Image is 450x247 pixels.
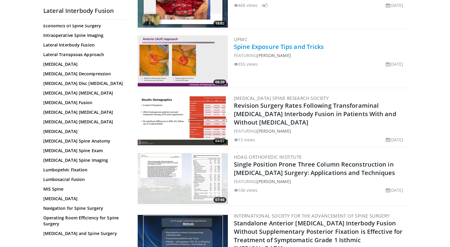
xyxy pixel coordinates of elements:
li: [DATE] [386,137,403,143]
span: 04:07 [213,138,226,144]
a: 07:46 [138,153,228,204]
a: Operating Room Efficiency for Spine Surgery [43,215,124,227]
a: Lateral Interbody Fusion [43,42,124,48]
a: [MEDICAL_DATA] Decompression [43,71,124,77]
a: Economics of Spine Surgery [43,23,124,29]
a: [MEDICAL_DATA] [43,61,124,67]
a: [MEDICAL_DATA] [MEDICAL_DATA] [43,90,124,96]
a: [MEDICAL_DATA] [43,128,124,134]
a: [PERSON_NAME] [257,179,291,184]
li: 13 views [234,137,256,143]
li: [DATE] [386,61,403,67]
img: 7249f610-5a2f-4681-96a9-4f269489e9c1.300x170_q85_crop-smart_upscale.jpg [138,94,228,145]
img: a83287b6-1f7b-446a-b860-91155a20fb57.300x170_q85_crop-smart_upscale.jpg [138,153,228,204]
a: Navigation for Spine Surgery [43,205,124,211]
a: Intraoperative Spine Imaging [43,32,124,38]
a: 04:07 [138,94,228,145]
a: Lateral Transpsoas Approach [43,52,124,58]
a: [PERSON_NAME] [257,53,291,58]
li: 355 views [234,61,258,67]
span: 07:46 [213,197,226,203]
div: FEATURING [234,52,406,59]
a: Spine Exposure Tips and Tricks [234,43,324,51]
a: [MEDICAL_DATA] Spine Research Society [234,95,329,101]
a: [MEDICAL_DATA] Spine Exam [43,148,124,154]
a: International Society for the Advancement of Spine Surgery [234,213,390,219]
a: [PERSON_NAME] [257,128,291,134]
h2: Lateral Interbody Fusion [43,7,127,15]
a: MIS Spine [43,186,124,192]
span: 18:02 [213,21,226,26]
a: Lumbosacral Fusion [43,176,124,182]
a: [MEDICAL_DATA] [MEDICAL_DATA] [43,109,124,115]
li: [DATE] [386,2,403,8]
a: Hoag Orthopedic Institute [234,154,302,160]
li: 4 [262,2,268,8]
a: [MEDICAL_DATA] [MEDICAL_DATA] [43,119,124,125]
div: FEATURING [234,128,406,134]
a: Lumbopelvic Fixation [43,167,124,173]
a: [MEDICAL_DATA] Fusion [43,100,124,106]
a: [MEDICAL_DATA] [43,196,124,202]
li: 468 views [234,2,258,8]
li: 106 views [234,187,258,193]
a: Revision Surgery Rates Following Transforaminal [MEDICAL_DATA] Interbody Fusion in Patients With ... [234,101,396,126]
li: [DATE] [386,187,403,193]
img: 544697a2-67df-492d-8be0-b5fccb0b957a.300x170_q85_crop-smart_upscale.jpg [138,35,228,86]
div: FEATURING [234,178,406,185]
a: Outpatient spine surgery [43,240,124,246]
a: [MEDICAL_DATA] Spine Imaging [43,157,124,163]
a: 08:20 [138,35,228,86]
span: 08:20 [213,80,226,85]
a: Single Position Prone Three Column Reconstruction in [MEDICAL_DATA] Surgery: Applications and Tec... [234,160,395,177]
a: UPMC [234,36,247,42]
a: [MEDICAL_DATA] Disc [MEDICAL_DATA] [43,80,124,86]
a: [MEDICAL_DATA] and Spine Surgery [43,230,124,236]
a: [MEDICAL_DATA] Spine Anatomy [43,138,124,144]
